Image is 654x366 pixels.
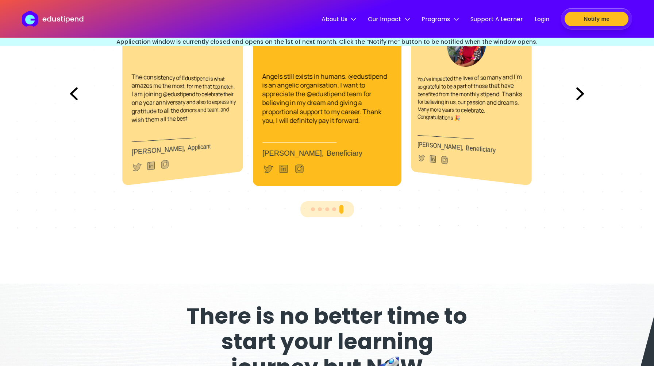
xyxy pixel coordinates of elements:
[535,15,549,25] a: Login
[22,11,84,27] a: edustipend logoedustipend
[132,141,236,156] p: [PERSON_NAME] ,
[470,15,523,24] span: Support A Learner
[146,160,156,171] img: linkedin
[303,16,351,64] img: Beneficiary
[454,17,459,22] img: down
[570,81,590,106] img: arrowRight
[351,17,356,22] img: down
[565,12,628,26] button: Notify me
[327,149,362,157] span: Beneficiary
[160,159,170,170] img: instagram
[535,15,549,24] span: Login
[262,72,387,125] span: Angels still exists in humans. @edustipend is an angelic organisation. I want to appreciate the @...
[429,153,437,164] img: linkedin
[294,163,305,174] img: instagram
[418,153,426,163] img: twitter
[405,17,410,22] img: down
[188,143,211,151] span: Applicant
[368,15,410,24] span: Our Impact
[466,144,496,154] span: Beneficiary
[262,163,274,174] img: twitter
[440,155,449,165] img: instagram
[262,149,392,157] p: [PERSON_NAME] ,
[64,81,84,106] img: arrowLeft
[132,72,236,124] span: The consistency of Edustipend is what amazes me the most, for me that top notch. I am joining @ed...
[418,141,522,156] p: [PERSON_NAME] ,
[418,72,522,122] span: You've impacted the lives of so many and I'm so grateful to be a part of those that have benefite...
[42,13,84,24] p: edustipend
[470,15,523,25] a: Support A Learner
[278,163,289,174] img: linkedin
[422,15,459,24] span: Programs
[22,11,42,27] img: edustipend logo
[322,15,356,24] span: About Us
[132,161,142,173] img: twitter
